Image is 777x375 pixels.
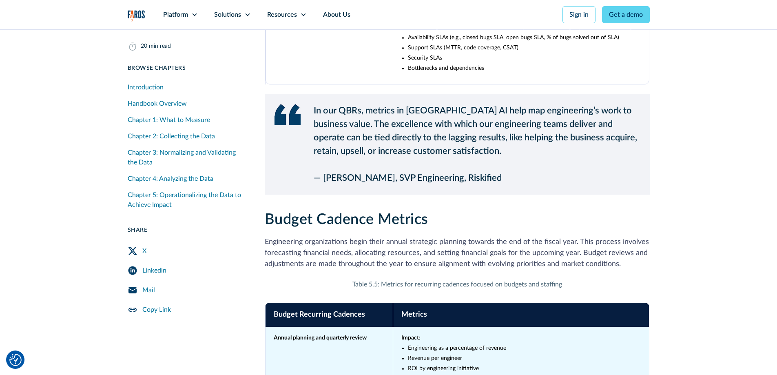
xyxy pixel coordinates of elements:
[401,335,421,341] strong: Impact:
[142,246,146,256] div: X
[128,190,245,210] div: Chapter 5: Operationalizing the Data to Achieve Impact
[265,94,650,195] blockquote: In our QBRs, metrics in [GEOGRAPHIC_DATA] AI help map engineering’s work to business value. The e...
[562,6,595,23] a: Sign in
[128,128,245,144] a: Chapter 2: Collecting the Data
[265,211,650,229] h3: Budget Cadence Metrics
[393,303,649,327] th: Metrics
[128,280,245,300] a: Mail Share
[163,10,188,20] div: Platform
[142,305,171,315] div: Copy Link
[128,241,245,261] a: Twitter Share
[128,79,245,95] a: Introduction
[408,354,640,363] li: Revenue per engineer
[128,174,213,184] div: Chapter 4: Analyzing the Data
[128,95,245,112] a: Handbook Overview
[128,131,215,141] div: Chapter 2: Collecting the Data
[141,42,147,51] div: 20
[128,99,187,109] div: Handbook Overview
[265,237,650,270] p: Engineering organizations begin their annual strategic planning towards the end of the fiscal yea...
[128,187,245,213] a: Chapter 5: Operationalizing the Data to Achieve Impact
[128,82,164,92] div: Introduction
[265,280,650,289] div: Table 5.5: Metrics for recurring cadences focused on budgets and staffing
[408,344,640,353] li: Engineering as a percentage of revenue
[408,364,640,373] li: ROI by engineering initiative
[274,335,367,341] strong: Annual planning and quarterly review
[128,226,245,235] div: Share
[214,10,241,20] div: Solutions
[142,266,166,275] div: Linkedin
[408,54,640,62] li: Security SLAs
[149,42,171,51] div: min read
[408,33,640,42] li: Availability SLAs (e.g., closed bugs SLA, open bugs SLA, % of bugs solved out of SLA)
[142,285,155,295] div: Mail
[266,303,394,327] th: Budget Recurring Cadences
[128,10,145,22] img: Logo of the analytics and reporting company Faros.
[128,148,245,167] div: Chapter 3: Normalizing and Validating the Data
[9,354,22,366] button: Cookie Settings
[408,64,640,73] li: Bottlenecks and dependencies
[128,261,245,280] a: LinkedIn Share
[9,354,22,366] img: Revisit consent button
[602,6,650,23] a: Get a demo
[267,10,297,20] div: Resources
[408,44,640,52] li: Support SLAs (MTTR, code coverage, CSAT)
[128,10,145,22] a: home
[128,300,245,320] a: Copy Link
[128,64,245,73] div: Browse Chapters
[128,171,245,187] a: Chapter 4: Analyzing the Data
[128,112,245,128] a: Chapter 1: What to Measure
[128,115,210,125] div: Chapter 1: What to Measure
[128,144,245,171] a: Chapter 3: Normalizing and Validating the Data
